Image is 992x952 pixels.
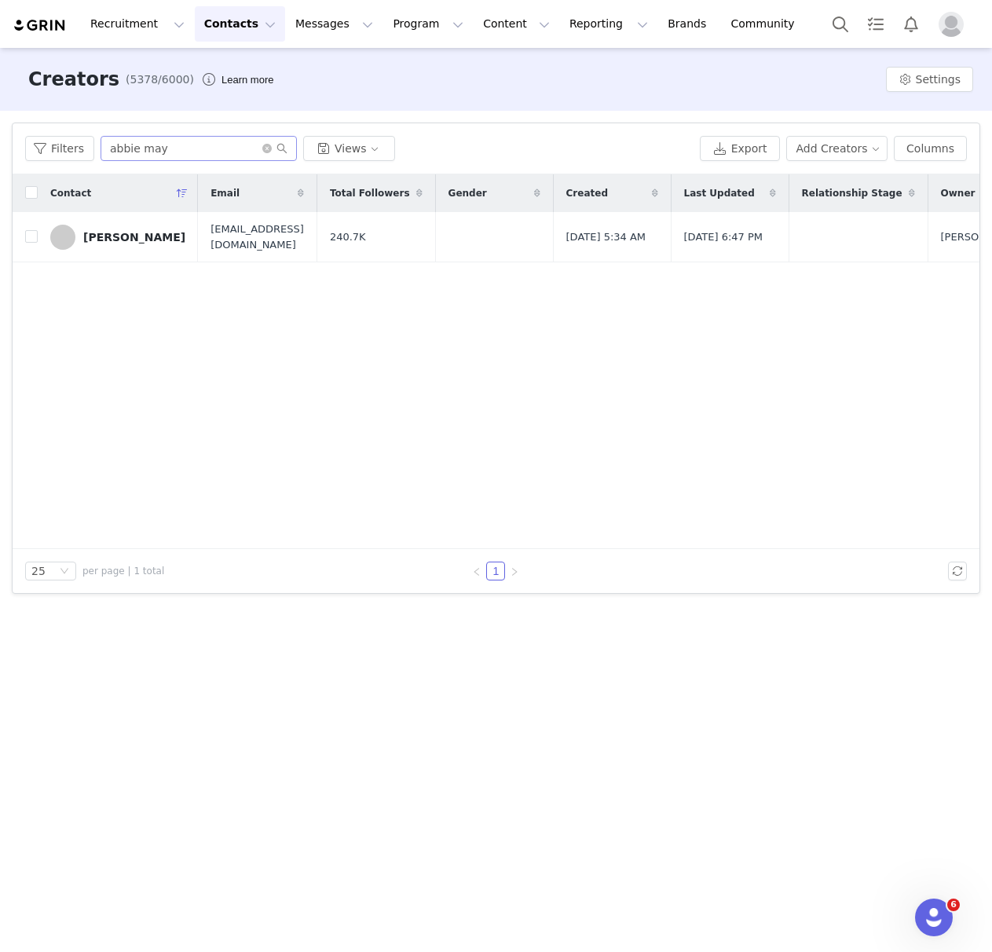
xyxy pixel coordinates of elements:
[276,143,287,154] i: icon: search
[28,65,119,93] h3: Creators
[684,229,763,245] span: [DATE] 6:47 PM
[939,12,964,37] img: placeholder-profile.jpg
[487,562,504,580] a: 1
[286,6,383,42] button: Messages
[486,562,505,580] li: 1
[823,6,858,42] button: Search
[858,6,893,42] a: Tasks
[700,136,780,161] button: Export
[50,186,91,200] span: Contact
[330,229,366,245] span: 240.7K
[510,567,519,577] i: icon: right
[195,6,285,42] button: Contacts
[101,136,297,161] input: Search...
[722,6,811,42] a: Community
[894,6,928,42] button: Notifications
[210,186,240,200] span: Email
[886,67,973,92] button: Settings
[472,567,481,577] i: icon: left
[31,562,46,580] div: 25
[126,71,194,88] span: (5378/6000)
[383,6,473,42] button: Program
[929,12,979,37] button: Profile
[658,6,720,42] a: Brands
[303,136,395,161] button: Views
[330,186,410,200] span: Total Followers
[941,186,976,200] span: Owner
[560,6,657,42] button: Reporting
[566,186,608,200] span: Created
[210,222,304,252] span: [EMAIL_ADDRESS][DOMAIN_NAME]
[474,6,559,42] button: Content
[81,6,194,42] button: Recruitment
[467,562,486,580] li: Previous Page
[505,562,524,580] li: Next Page
[448,186,487,200] span: Gender
[786,136,888,161] button: Add Creators
[82,564,164,578] span: per page | 1 total
[83,231,185,243] div: [PERSON_NAME]
[915,899,953,936] iframe: Intercom live chat
[566,229,646,245] span: [DATE] 5:34 AM
[218,72,276,88] div: Tooltip anchor
[262,144,272,153] i: icon: close-circle
[802,186,902,200] span: Relationship Stage
[25,136,94,161] button: Filters
[684,186,755,200] span: Last Updated
[60,566,69,577] i: icon: down
[947,899,960,911] span: 6
[50,225,185,250] a: [PERSON_NAME]
[13,18,68,33] img: grin logo
[894,136,967,161] button: Columns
